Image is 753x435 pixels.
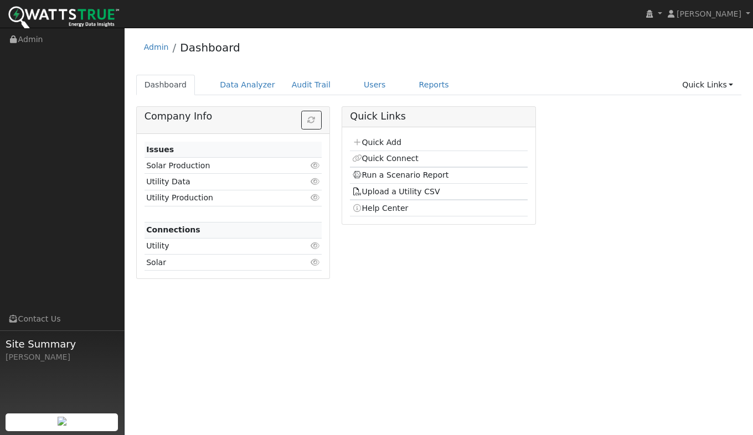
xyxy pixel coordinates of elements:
[310,258,320,266] i: Click to view
[6,336,118,351] span: Site Summary
[310,242,320,250] i: Click to view
[136,75,195,95] a: Dashboard
[145,111,322,122] h5: Company Info
[6,351,118,363] div: [PERSON_NAME]
[8,6,119,31] img: WattsTrue
[411,75,457,95] a: Reports
[144,43,169,51] a: Admin
[352,138,401,147] a: Quick Add
[352,187,440,196] a: Upload a Utility CSV
[145,174,293,190] td: Utility Data
[180,41,240,54] a: Dashboard
[58,417,66,426] img: retrieve
[310,162,320,169] i: Click to view
[352,170,449,179] a: Run a Scenario Report
[145,190,293,206] td: Utility Production
[352,204,409,213] a: Help Center
[145,238,293,254] td: Utility
[145,158,293,174] td: Solar Production
[283,75,339,95] a: Audit Trail
[310,194,320,201] i: Click to view
[674,75,741,95] a: Quick Links
[146,145,174,154] strong: Issues
[310,178,320,185] i: Click to view
[677,9,741,18] span: [PERSON_NAME]
[355,75,394,95] a: Users
[352,154,419,163] a: Quick Connect
[146,225,200,234] strong: Connections
[212,75,283,95] a: Data Analyzer
[145,255,293,271] td: Solar
[350,111,527,122] h5: Quick Links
